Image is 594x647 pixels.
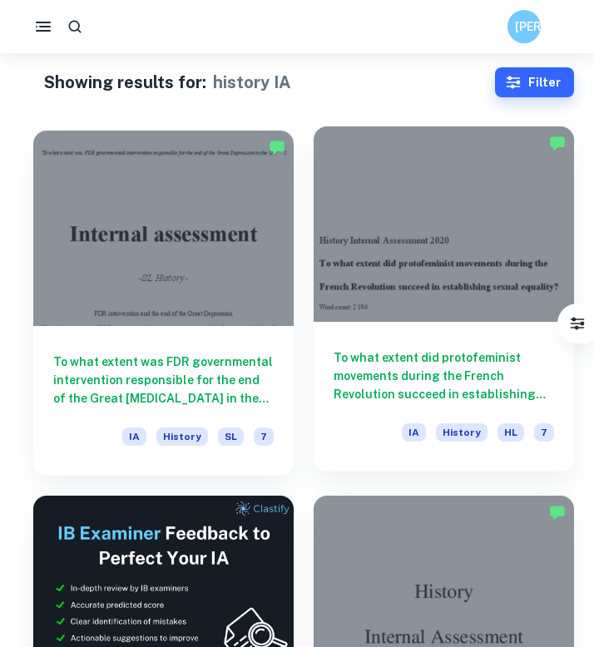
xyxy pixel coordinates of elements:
img: Marked [269,139,285,156]
button: Filter [495,67,574,97]
h1: history IA [213,70,291,95]
a: To what extent was FDR governmental intervention responsible for the end of the Great [MEDICAL_DA... [33,131,294,476]
img: Marked [549,135,566,151]
span: HL [497,423,524,442]
span: SL [218,427,244,446]
span: 7 [254,427,274,446]
button: Filter [561,307,594,340]
span: History [156,427,208,446]
span: History [436,423,488,442]
a: To what extent did protofeminist movements during the French Revolution succeed in establishing s... [314,131,574,476]
button: [PERSON_NAME] [507,10,541,43]
img: Marked [549,504,566,521]
h6: To what extent did protofeminist movements during the French Revolution succeed in establishing s... [334,348,554,403]
span: IA [402,423,426,442]
h6: To what extent was FDR governmental intervention responsible for the end of the Great [MEDICAL_DA... [53,353,274,407]
span: 7 [534,423,554,442]
h1: Showing results for: [44,70,206,95]
span: IA [122,427,146,446]
h6: [PERSON_NAME] [515,17,534,36]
